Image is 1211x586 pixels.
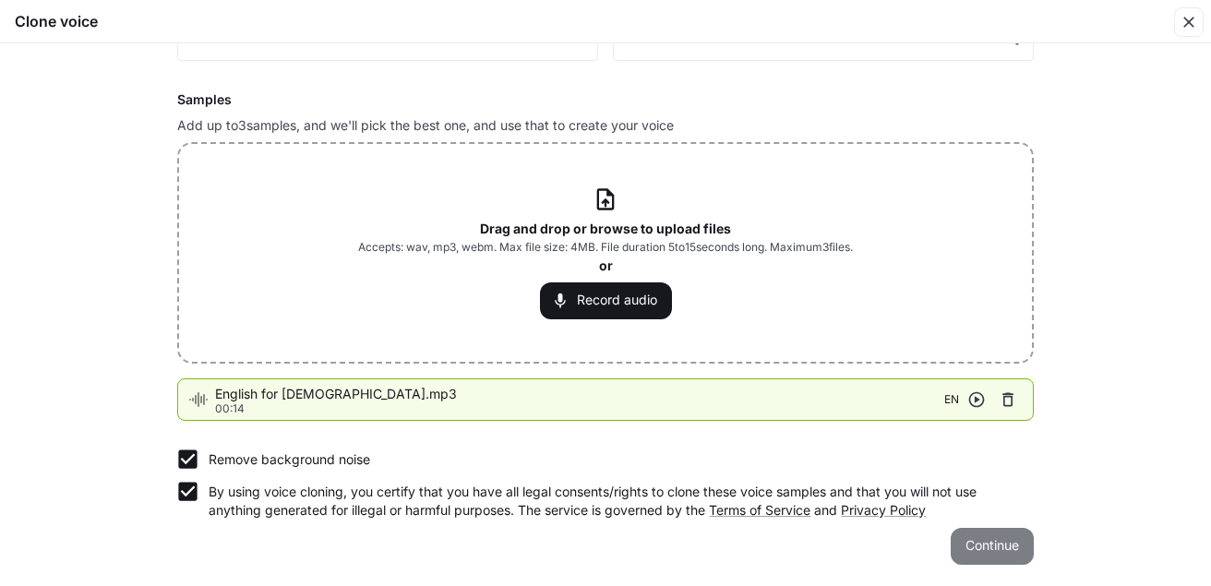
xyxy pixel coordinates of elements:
[358,238,853,257] span: Accepts: wav, mp3, webm. Max file size: 4MB. File duration 5 to 15 seconds long. Maximum 3 files.
[215,385,944,403] span: English for [DEMOGRAPHIC_DATA].mp3
[540,282,672,319] button: Record audio
[209,450,370,469] p: Remove background noise
[15,11,98,31] h5: Clone voice
[177,90,1034,109] h6: Samples
[480,221,731,236] b: Drag and drop or browse to upload files
[614,33,1033,52] div: ​
[951,528,1034,565] button: Continue
[841,502,926,518] a: Privacy Policy
[177,116,1034,135] p: Add up to 3 samples, and we'll pick the best one, and use that to create your voice
[599,257,613,273] b: or
[944,390,959,409] span: EN
[709,502,810,518] a: Terms of Service
[215,403,944,414] p: 00:14
[209,483,1019,520] p: By using voice cloning, you certify that you have all legal consents/rights to clone these voice ...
